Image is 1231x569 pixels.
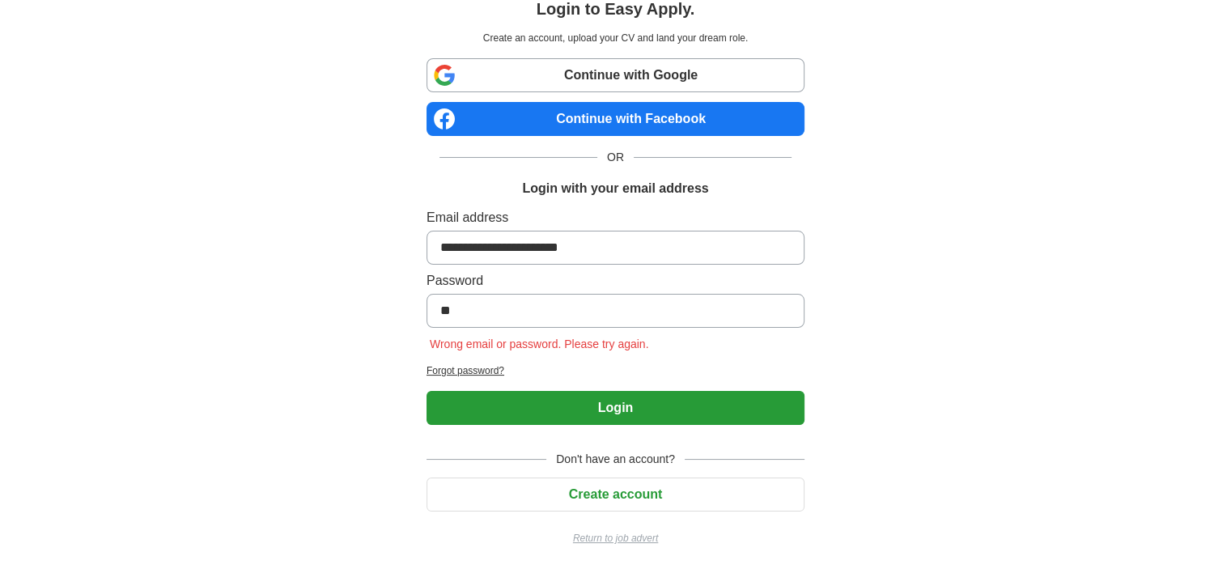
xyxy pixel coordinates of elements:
h1: Login with your email address [522,179,708,198]
a: Return to job advert [427,531,804,546]
button: Login [427,391,804,425]
label: Email address [427,208,804,227]
button: Create account [427,478,804,512]
a: Forgot password? [427,363,804,378]
label: Password [427,271,804,291]
p: Create an account, upload your CV and land your dream role. [430,31,801,45]
a: Continue with Google [427,58,804,92]
span: OR [597,149,634,166]
span: Don't have an account? [546,451,685,468]
a: Create account [427,487,804,501]
span: Wrong email or password. Please try again. [427,338,652,350]
a: Continue with Facebook [427,102,804,136]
